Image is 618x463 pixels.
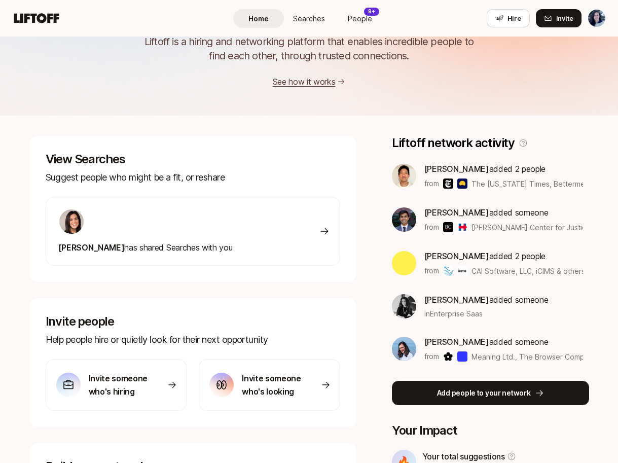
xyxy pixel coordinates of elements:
[422,450,505,463] p: Your total suggestions
[348,13,372,24] span: People
[424,295,489,305] span: [PERSON_NAME]
[443,266,453,276] img: CAI Software, LLC
[424,337,489,347] span: [PERSON_NAME]
[424,162,583,175] p: added 2 people
[487,9,530,27] button: Hire
[392,136,515,150] p: Liftoff network activity
[471,267,585,275] span: CAI Software, LLC, iCIMS & others
[89,372,155,398] p: Invite someone who's hiring
[536,9,581,27] button: Invite
[424,221,439,233] p: from
[556,13,573,23] span: Invite
[507,13,521,23] span: Hire
[392,294,416,318] img: e4106609_49c2_46c4_bd1b_35880d361c05.jpg
[443,222,453,232] img: Brennan Center for Justice
[443,351,453,362] img: Meaning Ltd.
[457,222,467,232] img: Hillary for America
[233,9,284,28] a: Home
[46,314,340,329] p: Invite people
[392,337,416,361] img: 3b21b1e9_db0a_4655_a67f_ab9b1489a185.jpg
[128,34,491,63] p: Liftoff is a hiring and networking platform that enables incredible people to find each other, th...
[335,9,385,28] a: People9+
[46,333,340,347] p: Help people hire or quietly look for their next opportunity
[437,387,531,399] p: Add people to your network
[588,10,605,27] img: Barrie Tovar
[392,207,416,232] img: 4640b0e7_2b03_4c4f_be34_fa460c2e5c38.jpg
[248,13,269,24] span: Home
[443,179,453,189] img: The New York Times
[392,164,416,188] img: c3894d86_b3f1_4e23_a0e4_4d923f503b0e.jpg
[58,242,125,253] span: [PERSON_NAME]
[457,266,467,276] img: iCIMS
[58,242,233,253] span: has shared Searches with you
[368,8,375,15] p: 9+
[457,351,467,362] img: The Browser Company
[424,207,489,218] span: [PERSON_NAME]
[284,9,335,28] a: Searches
[242,372,308,398] p: Invite someone who's looking
[424,335,583,348] p: added someone
[59,209,84,234] img: 71d7b91d_d7cb_43b4_a7ea_a9b2f2cc6e03.jpg
[424,293,549,306] p: added someone
[424,206,583,219] p: added someone
[457,179,467,189] img: Betterment
[588,9,606,27] button: Barrie Tovar
[392,423,589,438] p: Your Impact
[424,308,483,319] span: in Enterprise Saas
[424,164,489,174] span: [PERSON_NAME]
[424,350,439,363] p: from
[46,170,340,185] p: Suggest people who might be a fit, or reshare
[424,250,583,263] p: added 2 people
[273,77,336,87] a: See how it works
[293,13,325,24] span: Searches
[424,251,489,261] span: [PERSON_NAME]
[424,177,439,190] p: from
[46,152,340,166] p: View Searches
[392,381,589,405] button: Add people to your network
[424,265,439,277] p: from
[392,251,416,275] img: ACg8ocJ2W33J9lXOM5h6IMpbHN7rIx5DgGkktEgTNgsVIsbsMejX_p2LUA=s160-c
